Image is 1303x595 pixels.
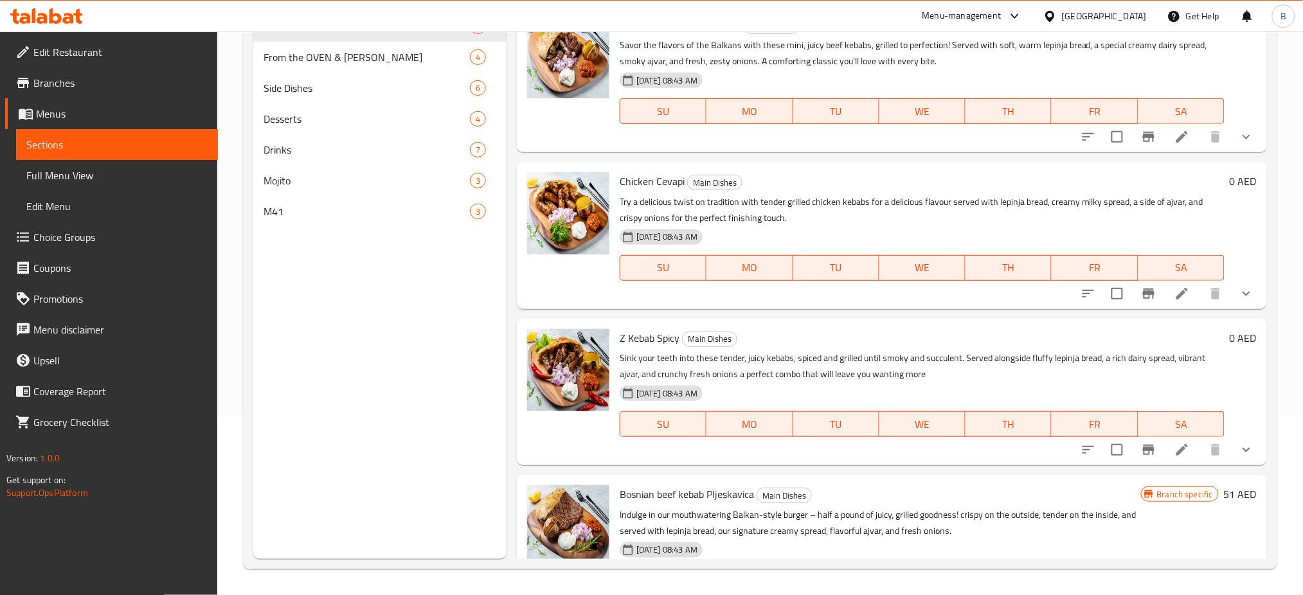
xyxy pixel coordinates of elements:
[1133,278,1164,309] button: Branch-specific-item
[793,411,879,437] button: TU
[1073,434,1104,465] button: sort-choices
[264,49,470,65] div: From the OVEN & Borek
[922,8,1002,24] div: Menu-management
[712,102,787,121] span: MO
[471,113,485,125] span: 4
[1144,415,1219,434] span: SA
[253,6,507,232] nav: Menu sections
[5,98,218,129] a: Menus
[879,255,966,281] button: WE
[1052,411,1138,437] button: FR
[966,255,1052,281] button: TH
[264,173,470,188] span: Mojito
[253,165,507,196] div: Mojito3
[471,206,485,218] span: 3
[631,387,703,400] span: [DATE] 08:43 AM
[5,67,218,98] a: Branches
[253,134,507,165] div: Drinks7
[264,49,470,65] span: From the OVEN & [PERSON_NAME]
[1281,9,1286,23] span: B
[631,231,703,243] span: [DATE] 08:43 AM
[253,73,507,103] div: Side Dishes6
[625,415,701,434] span: SU
[757,488,812,503] div: Main Dishes
[253,103,507,134] div: Desserts4
[527,172,609,254] img: Chicken Cevapi
[1144,258,1219,277] span: SA
[683,332,737,346] span: Main Dishes
[16,191,218,222] a: Edit Menu
[757,488,811,503] span: Main Dishes
[1239,129,1254,145] svg: Show Choices
[471,175,485,187] span: 3
[471,82,485,94] span: 6
[1138,411,1225,437] button: SA
[5,253,218,283] a: Coupons
[1174,129,1190,145] a: Edit menu item
[1073,278,1104,309] button: sort-choices
[971,102,1047,121] span: TH
[620,484,754,504] span: Bosnian beef kebab Pljeskavica
[470,173,486,188] div: items
[527,329,609,411] img: Z Kebab Spicy
[1057,102,1133,121] span: FR
[527,485,609,567] img: Bosnian beef kebab Pljeskavica
[5,222,218,253] a: Choice Groups
[5,376,218,407] a: Coverage Report
[620,98,706,124] button: SU
[264,204,470,219] span: M41
[6,450,38,466] span: Version:
[620,37,1225,69] p: Savor the flavors of the Balkans with these mini, juicy beef kebabs, grilled to perfection! Serve...
[471,51,485,64] span: 4
[706,411,793,437] button: MO
[1052,98,1138,124] button: FR
[971,258,1047,277] span: TH
[1200,434,1231,465] button: delete
[885,102,960,121] span: WE
[1230,329,1257,347] h6: 0 AED
[40,450,60,466] span: 1.0.0
[33,353,208,368] span: Upsell
[6,484,88,501] a: Support.OpsPlatform
[5,407,218,438] a: Grocery Checklist
[879,411,966,437] button: WE
[625,258,701,277] span: SU
[253,196,507,227] div: M413
[264,80,470,96] span: Side Dishes
[1104,436,1131,463] span: Select to update
[1133,434,1164,465] button: Branch-specific-item
[620,194,1225,226] p: Try a delicious twist on tradition with tender grilled chicken kebabs for a delicious flavour ser...
[706,255,793,281] button: MO
[470,49,486,65] div: items
[1231,278,1262,309] button: show more
[1231,121,1262,152] button: show more
[631,544,703,556] span: [DATE] 08:43 AM
[1057,258,1133,277] span: FR
[1152,488,1218,501] span: Branch specific
[620,350,1225,382] p: Sink your teeth into these tender, juicy kebabs, spiced and grilled until smoky and succulent. Se...
[631,75,703,87] span: [DATE] 08:43 AM
[1200,278,1231,309] button: delete
[712,415,787,434] span: MO
[33,44,208,60] span: Edit Restaurant
[264,111,470,127] span: Desserts
[706,98,793,124] button: MO
[793,98,879,124] button: TU
[885,415,960,434] span: WE
[1230,172,1257,190] h6: 0 AED
[6,472,66,488] span: Get support on:
[1073,121,1104,152] button: sort-choices
[33,384,208,399] span: Coverage Report
[5,314,218,345] a: Menu disclaimer
[620,328,679,348] span: Z Kebab Spicy
[1224,485,1257,503] h6: 51 AED
[33,414,208,430] span: Grocery Checklist
[253,42,507,73] div: From the OVEN & [PERSON_NAME]4
[1052,255,1138,281] button: FR
[620,411,706,437] button: SU
[798,258,874,277] span: TU
[26,199,208,214] span: Edit Menu
[1057,415,1133,434] span: FR
[527,16,609,98] img: Beef Cevapi (Bosnian Kebab)
[625,102,701,121] span: SU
